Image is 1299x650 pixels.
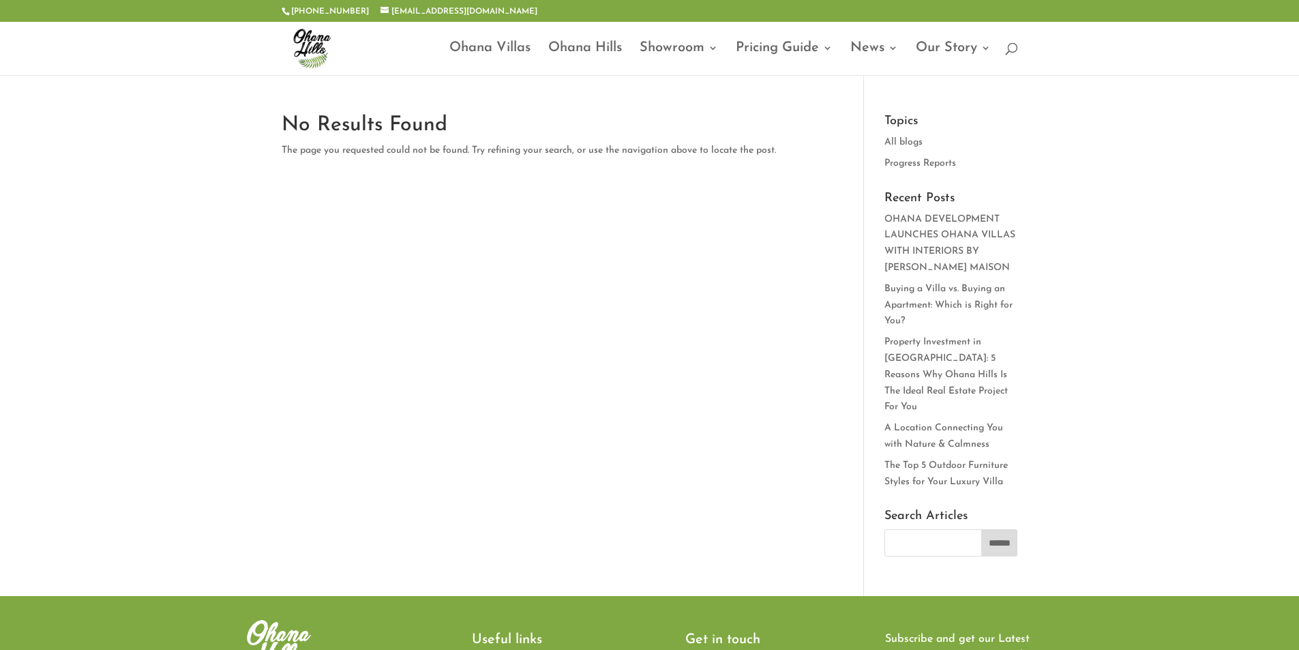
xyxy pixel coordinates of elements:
a: Property Investment in [GEOGRAPHIC_DATA]: 5 Reasons Why Ohana Hills Is The Ideal Real Estate Proj... [884,337,1008,412]
h1: No Results Found [282,115,824,143]
a: OHANA DEVELOPMENT LAUNCHES OHANA VILLAS WITH INTERIORS BY [PERSON_NAME] MAISON [884,214,1015,273]
a: [PHONE_NUMBER] [291,8,369,16]
a: All blogs [884,137,923,147]
a: Buying a Villa vs. Buying an Apartment: Which is Right for You? [884,284,1013,327]
a: Pricing Guide [736,43,833,75]
a: The Top 5 Outdoor Furniture Styles for Your Luxury Villa [884,460,1008,487]
h4: Recent Posts [884,192,1017,211]
a: Showroom [640,43,718,75]
img: ohana-hills [284,20,339,75]
h4: Topics [884,115,1017,134]
a: News [850,43,898,75]
a: Ohana Villas [449,43,531,75]
a: A Location Connecting You with Nature & Calmness [884,423,1003,449]
p: The page you requested could not be found. Try refining your search, or use the navigation above ... [282,143,824,159]
a: [EMAIL_ADDRESS][DOMAIN_NAME] [380,8,537,16]
h4: Search Articles [884,510,1017,529]
a: Our Story [916,43,991,75]
a: Ohana Hills [548,43,622,75]
a: Progress Reports [884,158,956,168]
